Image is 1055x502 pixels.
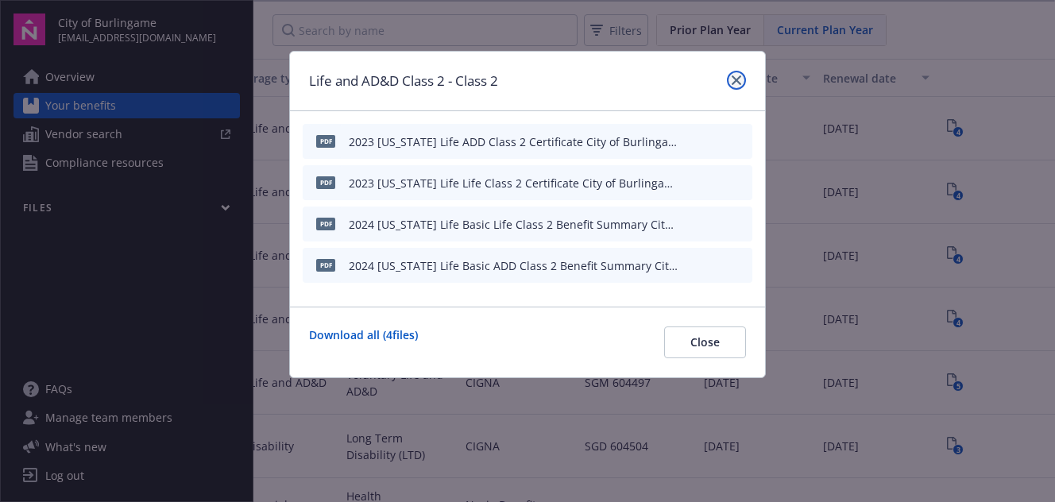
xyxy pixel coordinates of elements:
[664,326,746,358] button: Close
[349,216,678,233] div: 2024 [US_STATE] Life Basic Life Class 2 Benefit Summary City of Burlingame.PDF
[309,326,418,358] a: Download all ( 4 files)
[309,71,498,91] h1: Life and AD&D Class 2 - Class 2
[349,257,678,274] div: 2024 [US_STATE] Life Basic ADD Class 2 Benefit Summary City of Burlingame.PDF
[706,133,719,150] button: download file
[349,133,678,150] div: 2023 [US_STATE] Life ADD Class 2 Certificate City of Burlingame.PDF
[349,175,678,191] div: 2023 [US_STATE] Life Life Class 2 Certificate City of Burlingame.PDF
[316,176,335,188] span: PDF
[316,218,335,230] span: PDF
[732,175,746,191] button: preview file
[706,216,719,233] button: download file
[690,334,720,349] span: Close
[732,133,746,150] button: preview file
[706,175,719,191] button: download file
[732,257,746,274] button: preview file
[316,135,335,147] span: PDF
[316,259,335,271] span: PDF
[706,257,719,274] button: download file
[732,216,746,233] button: preview file
[727,71,746,90] a: close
